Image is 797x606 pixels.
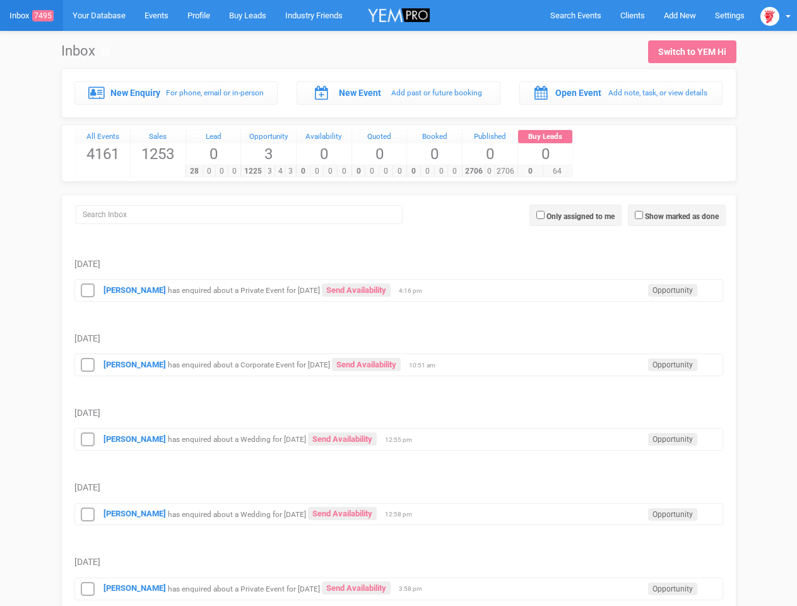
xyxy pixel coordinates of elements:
span: 0 [352,143,407,165]
span: 10:51 am [409,361,440,370]
span: 3 [241,143,296,165]
a: Sales [131,130,186,144]
span: 2706 [462,165,485,177]
h5: [DATE] [74,259,723,269]
span: 0 [296,165,310,177]
a: [PERSON_NAME] [103,360,166,369]
span: 4 [275,165,285,177]
a: [PERSON_NAME] [103,583,166,593]
small: Add note, task, or view details [608,88,707,97]
span: 1253 [131,143,186,165]
span: 0 [463,143,517,165]
h5: [DATE] [74,408,723,418]
small: has enquired about a Corporate Event for [DATE] [168,360,330,369]
label: Open Event [555,86,601,99]
span: 0 [434,165,449,177]
label: New Enquiry [110,86,160,99]
h1: Inbox [61,44,110,59]
span: 0 [310,165,324,177]
input: Search Inbox [76,205,403,224]
span: Opportunity [648,359,697,371]
span: Opportunity [648,433,697,446]
span: 0 [393,165,407,177]
span: 0 [407,143,462,165]
span: Opportunity [648,583,697,595]
a: Send Availability [322,581,391,595]
a: Send Availability [308,432,377,446]
span: 0 [379,165,393,177]
h5: [DATE] [74,334,723,343]
h5: [DATE] [74,483,723,492]
small: has enquired about a Private Event for [DATE] [168,584,320,593]
a: Published [463,130,517,144]
small: has enquired about a Private Event for [DATE] [168,286,320,295]
a: [PERSON_NAME] [103,285,166,295]
span: 12:58 pm [385,510,416,519]
small: Add past or future booking [391,88,482,97]
div: Booked [407,130,462,144]
a: Lead [186,130,241,144]
span: Search Events [550,11,601,20]
span: 0 [323,165,338,177]
a: Opportunity [241,130,296,144]
small: For phone, email or in-person [166,88,264,97]
img: open-uri20180111-4-2c57tn [760,7,779,26]
span: 0 [518,143,573,165]
span: Opportunity [648,508,697,521]
span: 0 [351,165,366,177]
a: Buy Leads [518,130,573,144]
span: 0 [420,165,435,177]
a: Availability [297,130,351,144]
span: 3 [264,165,275,177]
a: New Enquiry For phone, email or in-person [74,81,278,104]
span: 28 [186,165,203,177]
span: 7495 [32,10,54,21]
label: Only assigned to me [546,211,615,222]
a: Switch to YEM Hi [648,40,736,63]
a: Open Event Add note, task, or view details [519,81,723,104]
a: Send Availability [332,358,401,371]
span: 0 [297,143,351,165]
span: 0 [215,165,228,177]
span: 0 [485,165,495,177]
span: 12:55 pm [385,436,416,444]
div: Quoted [352,130,407,144]
a: [PERSON_NAME] [103,509,166,518]
a: All Events [76,130,131,144]
label: New Event [339,86,381,99]
span: 2706 [494,165,517,177]
span: 0 [186,143,241,165]
span: 0 [337,165,351,177]
span: 3:58 pm [399,585,430,593]
a: [PERSON_NAME] [103,434,166,444]
h5: [DATE] [74,557,723,567]
span: 3 [285,165,296,177]
span: Clients [620,11,645,20]
span: 4161 [76,143,131,165]
small: has enquired about a Wedding for [DATE] [168,435,306,444]
span: 0 [203,165,216,177]
span: 0 [228,165,241,177]
a: Send Availability [308,507,377,520]
span: 1225 [240,165,264,177]
a: New Event Add past or future booking [297,81,500,104]
label: Show marked as done [645,211,719,222]
span: 0 [406,165,421,177]
span: 0 [365,165,379,177]
span: 4:16 pm [399,287,430,295]
span: Opportunity [648,284,697,297]
span: 64 [543,165,573,177]
span: 0 [447,165,462,177]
